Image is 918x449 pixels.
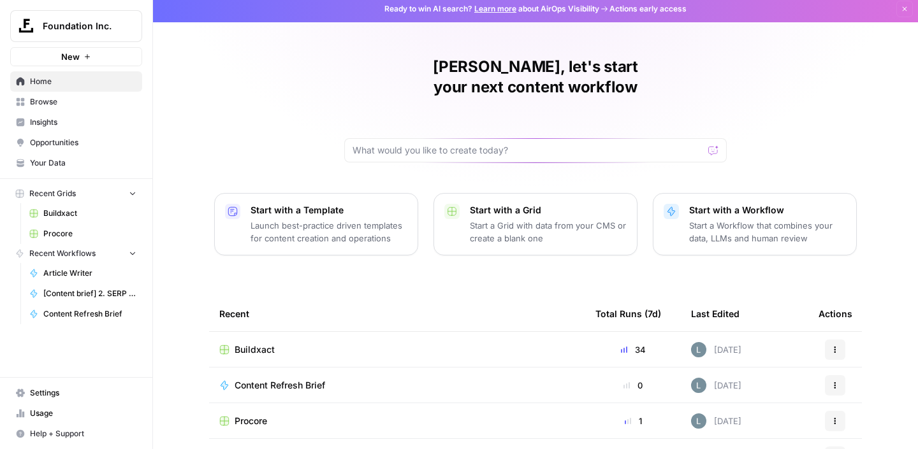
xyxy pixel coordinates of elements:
span: Procore [43,228,136,239]
input: What would you like to create today? [353,144,703,157]
button: Recent Grids [10,184,142,203]
img: 8iclr0koeej5t27gwiocqqt2wzy0 [691,342,706,357]
span: Home [30,76,136,87]
a: Article Writer [24,263,142,283]
span: Insights [30,117,136,128]
span: Content Refresh Brief [43,308,136,320]
span: Opportunities [30,137,136,148]
span: Help + Support [30,428,136,439]
div: 0 [595,379,671,392]
img: Foundation Inc. Logo [15,15,38,38]
button: Workspace: Foundation Inc. [10,10,142,42]
a: Usage [10,403,142,424]
img: 8iclr0koeej5t27gwiocqqt2wzy0 [691,413,706,429]
span: Procore [235,415,267,427]
a: Buildxact [219,343,575,356]
button: Start with a TemplateLaunch best-practice driven templates for content creation and operations [214,193,418,255]
div: [DATE] [691,378,741,393]
button: Start with a GridStart a Grid with data from your CMS or create a blank one [433,193,637,255]
a: Procore [219,415,575,427]
div: 1 [595,415,671,427]
h1: [PERSON_NAME], let's start your next content workflow [344,57,727,97]
a: Insights [10,112,142,132]
a: Content Refresh Brief [219,379,575,392]
a: Opportunities [10,132,142,153]
p: Start with a Template [251,204,407,217]
span: Foundation Inc. [43,20,120,32]
a: Browse [10,92,142,112]
a: Buildxact [24,203,142,224]
span: Settings [30,387,136,399]
span: Buildxact [43,208,136,219]
span: Recent Workflows [29,248,96,259]
div: Last Edited [691,296,739,331]
p: Start a Workflow that combines your data, LLMs and human review [689,219,846,245]
span: Article Writer [43,267,136,279]
div: Actions [819,296,852,331]
a: [Content brief] 2. SERP to Brief [24,283,142,304]
p: Start with a Workflow [689,204,846,217]
button: Help + Support [10,424,142,444]
span: Browse [30,96,136,108]
span: Ready to win AI search? about AirOps Visibility [384,3,599,15]
div: Recent [219,296,575,331]
span: [Content brief] 2. SERP to Brief [43,288,136,299]
button: New [10,47,142,66]
p: Start with a Grid [470,204,627,217]
a: Procore [24,224,142,244]
button: Start with a WorkflowStart a Workflow that combines your data, LLMs and human review [653,193,857,255]
span: Content Refresh Brief [235,379,325,392]
a: Content Refresh Brief [24,304,142,324]
a: Your Data [10,153,142,173]
a: Settings [10,383,142,403]
div: 34 [595,343,671,356]
span: Recent Grids [29,188,76,199]
span: Actions early access [609,3,687,15]
span: New [61,50,80,63]
img: 8iclr0koeej5t27gwiocqqt2wzy0 [691,378,706,393]
div: [DATE] [691,342,741,357]
p: Start a Grid with data from your CMS or create a blank one [470,219,627,245]
span: Usage [30,408,136,419]
button: Recent Workflows [10,244,142,263]
a: Home [10,71,142,92]
a: Learn more [474,4,516,13]
span: Your Data [30,157,136,169]
p: Launch best-practice driven templates for content creation and operations [251,219,407,245]
div: Total Runs (7d) [595,296,661,331]
span: Buildxact [235,343,275,356]
div: [DATE] [691,413,741,429]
